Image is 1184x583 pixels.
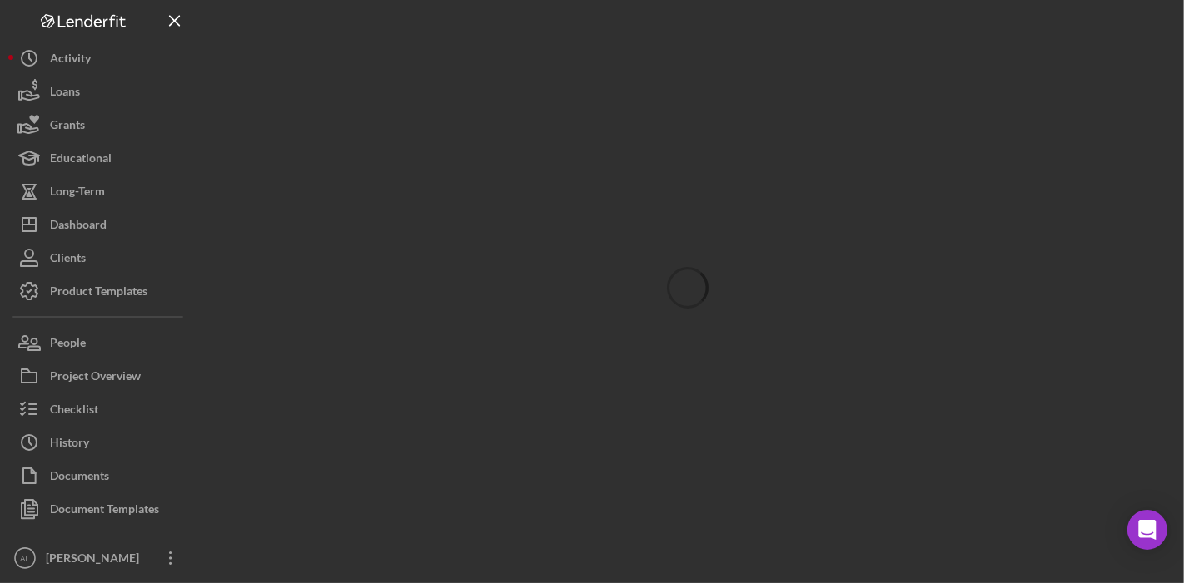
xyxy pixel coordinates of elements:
div: Product Templates [50,274,147,312]
div: Loans [50,75,80,112]
div: [PERSON_NAME] [42,541,150,579]
button: Project Overview [8,359,192,393]
button: Educational [8,141,192,175]
button: Checklist [8,393,192,426]
button: Product Templates [8,274,192,308]
button: People [8,326,192,359]
div: Long-Term [50,175,105,212]
div: Project Overview [50,359,141,397]
button: Grants [8,108,192,141]
div: People [50,326,86,363]
button: Loans [8,75,192,108]
div: Dashboard [50,208,107,245]
button: Documents [8,459,192,492]
div: Grants [50,108,85,146]
button: Activity [8,42,192,75]
div: Documents [50,459,109,497]
div: Document Templates [50,492,159,530]
button: History [8,426,192,459]
div: Checklist [50,393,98,430]
button: Dashboard [8,208,192,241]
button: Long-Term [8,175,192,208]
div: Clients [50,241,86,279]
button: Clients [8,241,192,274]
div: Open Intercom Messenger [1127,510,1167,550]
div: Educational [50,141,112,179]
div: Activity [50,42,91,79]
text: AL [20,554,30,563]
button: AL[PERSON_NAME] [8,541,192,575]
button: Document Templates [8,492,192,526]
div: History [50,426,89,463]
